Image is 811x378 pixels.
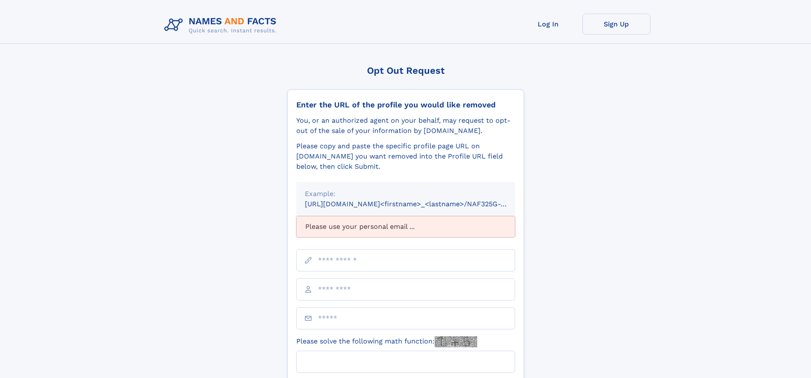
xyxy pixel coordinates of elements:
div: Opt Out Request [287,65,524,76]
small: [URL][DOMAIN_NAME]<firstname>_<lastname>/NAF325G-xxxxxxxx [305,200,531,208]
div: Please use your personal email ... [296,216,515,237]
a: Sign Up [582,14,651,35]
div: Enter the URL of the profile you would like removed [296,100,515,110]
div: Please copy and paste the specific profile page URL on [DOMAIN_NAME] you want removed into the Pr... [296,141,515,172]
a: Log In [514,14,582,35]
label: Please solve the following math function: [296,336,477,347]
div: Example: [305,189,507,199]
div: You, or an authorized agent on your behalf, may request to opt-out of the sale of your informatio... [296,115,515,136]
img: Logo Names and Facts [161,14,284,37]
